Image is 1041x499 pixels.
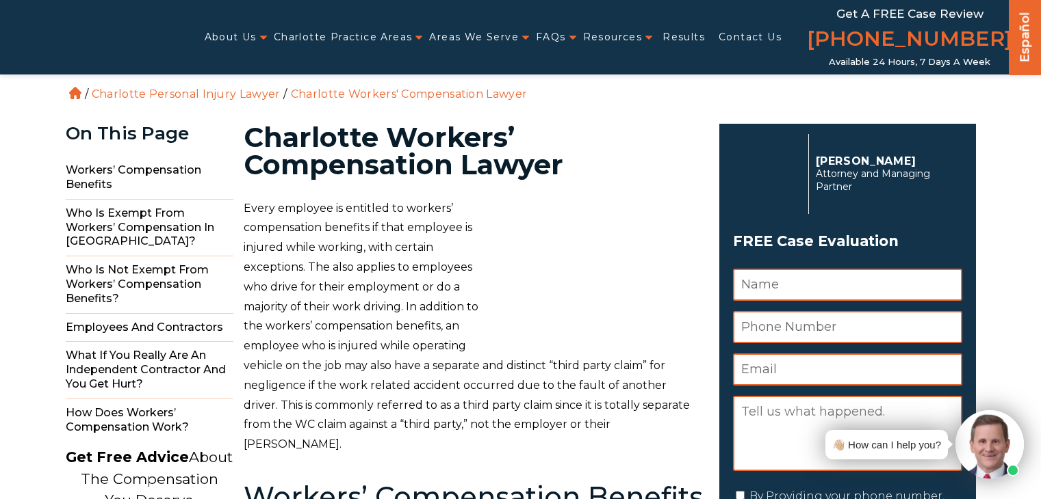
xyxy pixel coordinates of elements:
span: Attorney and Managing Partner [816,167,955,193]
span: Workers’ Compensation Benefits [66,157,233,200]
input: Name [733,269,962,301]
span: Get a FREE Case Review [836,7,984,21]
span: How Does Workers’ Compensation Work? [66,399,233,442]
a: Resources [583,23,643,51]
a: Home [69,87,81,99]
input: Email [733,353,962,386]
h1: Charlotte Workers’ Compensation Lawyer [244,124,703,178]
strong: Get Free Advice [66,448,189,466]
a: Charlotte Practice Areas [274,23,413,51]
span: Employees and Contractors [66,314,233,342]
a: About Us [205,23,257,51]
h3: FREE Case Evaluation [733,228,962,254]
img: Auger & Auger Accident and Injury Lawyers Logo [8,24,179,50]
a: Results [663,23,705,51]
a: FAQs [536,23,566,51]
a: Charlotte Personal Injury Lawyer [92,87,281,100]
input: Phone Number [733,311,962,343]
span: Who is Not Exempt from Workers’ Compensation Benefits? [66,256,233,313]
span: Available 24 Hours, 7 Days a Week [829,57,990,68]
a: Areas We Serve [429,23,519,51]
a: Contact Us [719,23,782,51]
span: Who is Exempt From Workers’ Compensation in [GEOGRAPHIC_DATA]? [66,200,233,256]
li: Charlotte Workers' Compensation Lawyer [287,87,530,100]
div: 👋🏼 How can I help you? [832,435,941,454]
img: stress [498,199,703,347]
a: [PHONE_NUMBER] [807,24,1012,57]
p: [PERSON_NAME] [816,154,955,167]
img: Herbert Auger [733,139,801,208]
div: On This Page [66,124,233,144]
span: What if You Really Are an Independent Contractor and You Get Hurt? [66,342,233,399]
img: Intaker widget Avatar [955,410,1024,478]
p: Every employee is entitled to workers’ compensation benefits if that employee is injured while wo... [244,199,703,455]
